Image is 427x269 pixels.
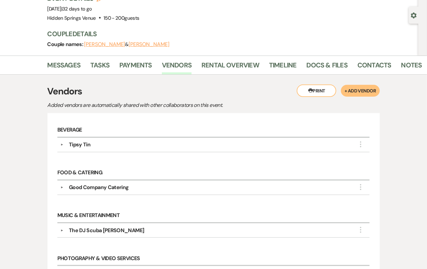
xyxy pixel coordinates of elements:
[57,123,370,137] h6: Beverage
[69,183,129,191] div: Good Company Catering
[411,12,417,18] button: Open lead details
[57,209,370,223] h6: Music & Entertainment
[58,229,66,232] button: ▼
[62,6,92,12] span: 32 days to go
[162,60,192,74] a: Vendors
[297,85,336,97] button: Print
[201,60,259,74] a: Rental Overview
[401,60,422,74] a: Notes
[47,101,278,110] p: Added vendors are automatically shared with other collaborators on this event.
[90,60,109,74] a: Tasks
[69,141,90,149] div: Tipsy Tin
[47,41,84,48] span: Couple names:
[47,6,92,12] span: [DATE]
[84,42,125,47] button: [PERSON_NAME]
[61,6,92,12] span: |
[119,60,152,74] a: Payments
[58,143,66,146] button: ▼
[357,60,391,74] a: Contacts
[57,166,370,181] h6: Food & Catering
[57,252,370,266] h6: Photography & Video Services
[58,186,66,189] button: ▼
[129,42,169,47] button: [PERSON_NAME]
[47,60,81,74] a: Messages
[84,41,169,48] span: &
[104,15,139,21] span: 150 - 200 guests
[307,60,348,74] a: Docs & Files
[269,60,297,74] a: Timeline
[47,15,96,21] span: Hidden Springs Venue
[47,85,380,98] h3: Vendors
[47,29,412,38] h3: Couple Details
[341,85,380,97] button: + Add Vendor
[69,227,144,234] div: The DJ Scuba [PERSON_NAME]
